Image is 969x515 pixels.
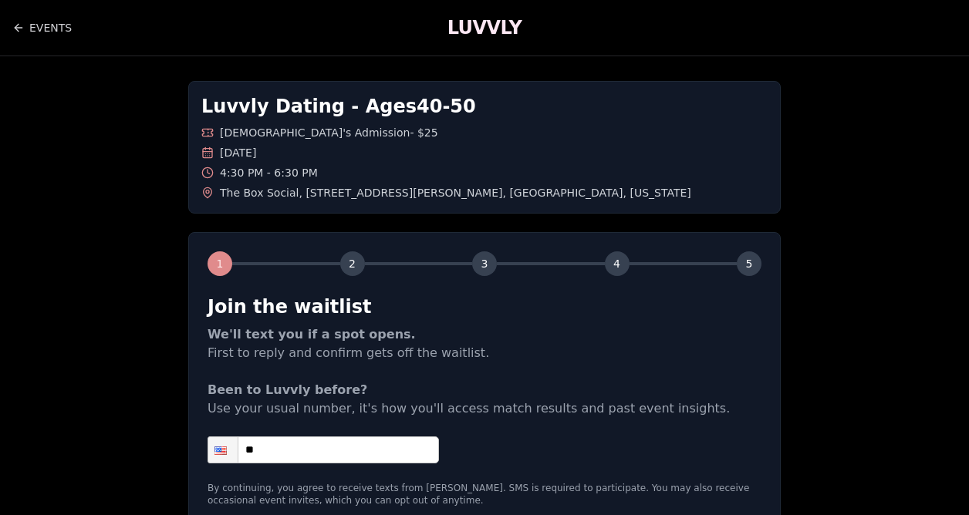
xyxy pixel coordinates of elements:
[208,251,232,276] div: 1
[208,295,761,319] h2: Join the waitlist
[208,327,416,342] strong: We'll text you if a spot opens.
[220,185,691,200] span: The Box Social , [STREET_ADDRESS][PERSON_NAME] , [GEOGRAPHIC_DATA] , [US_STATE]
[12,12,72,43] a: Back to events
[201,94,768,119] h1: Luvvly Dating - Ages 40 - 50
[208,382,367,397] strong: Been to Luvvly before?
[605,251,630,276] div: 4
[340,251,365,276] div: 2
[737,251,761,276] div: 5
[220,145,256,160] span: [DATE]
[208,482,761,507] p: By continuing, you agree to receive texts from [PERSON_NAME]. SMS is required to participate. You...
[208,325,761,362] p: First to reply and confirm gets off the waitlist.
[208,381,761,418] p: Use your usual number, it's how you'll access match results and past event insights.
[220,125,438,140] span: [DEMOGRAPHIC_DATA]'s Admission - $25
[208,437,238,463] div: United States: + 1
[447,15,522,40] a: LUVVLY
[220,165,318,180] span: 4:30 PM - 6:30 PM
[472,251,497,276] div: 3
